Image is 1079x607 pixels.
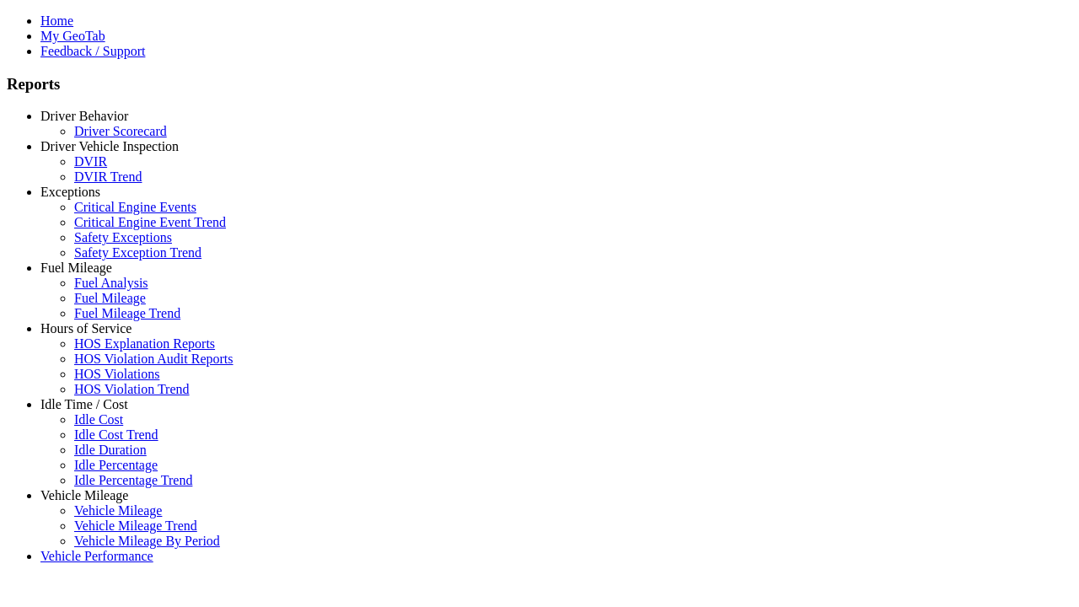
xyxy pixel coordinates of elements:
h3: Reports [7,75,1072,94]
a: Driver Vehicle Inspection [40,139,179,153]
a: My GeoTab [40,29,105,43]
a: Exceptions [40,185,100,199]
a: DVIR Trend [74,169,142,184]
a: Idle Time / Cost [40,397,128,411]
a: Home [40,13,73,28]
a: DVIR [74,154,107,169]
a: HOS Explanation Reports [74,336,215,351]
a: Vehicle Mileage By Period [74,534,220,548]
a: Idle Cost [74,412,123,427]
a: Critical Engine Event Trend [74,215,226,229]
a: HOS Violations [74,367,159,381]
a: Idle Duration [74,443,147,457]
a: Vehicle Mileage Trend [74,518,197,533]
a: Fuel Analysis [74,276,148,290]
a: Vehicle Performance [40,549,153,563]
a: Fuel Mileage [74,291,146,305]
a: Idle Cost Trend [74,427,158,442]
a: Driver Behavior [40,109,128,123]
a: Idle Percentage Trend [74,473,192,487]
a: HOS Violation Trend [74,382,190,396]
a: Safety Exception Trend [74,245,201,260]
a: Driver Scorecard [74,124,167,138]
a: Vehicle Mileage [74,503,162,518]
a: Fuel Mileage [40,261,112,275]
a: Feedback / Support [40,44,145,58]
a: Fuel Mileage Trend [74,306,180,320]
a: Safety Exceptions [74,230,172,244]
a: HOS Violation Audit Reports [74,352,234,366]
a: Idle Percentage [74,458,158,472]
a: Vehicle Mileage [40,488,128,502]
a: Critical Engine Events [74,200,196,214]
a: Hours of Service [40,321,132,336]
